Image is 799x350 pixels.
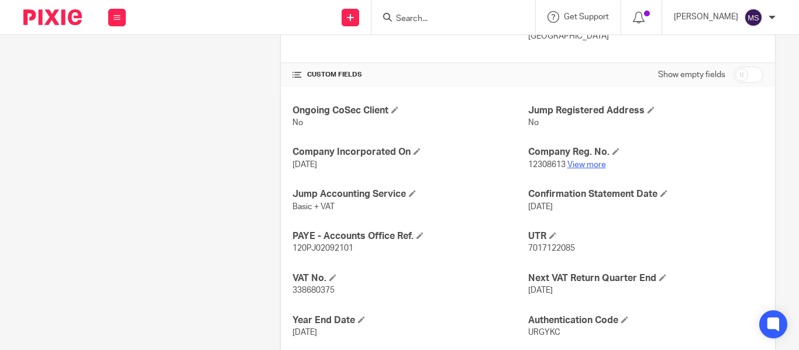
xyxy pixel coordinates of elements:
[528,188,763,200] h4: Confirmation Statement Date
[292,328,317,337] span: [DATE]
[567,161,606,169] a: View more
[528,272,763,285] h4: Next VAT Return Quarter End
[658,69,725,81] label: Show empty fields
[292,119,303,127] span: No
[292,244,353,252] span: 120PJ02092101
[528,328,560,337] span: URGYKC
[292,286,335,294] span: 338680375
[292,146,528,158] h4: Company Incorporated On
[528,203,553,211] span: [DATE]
[395,14,500,25] input: Search
[744,8,763,27] img: svg%3E
[528,146,763,158] h4: Company Reg. No.
[528,161,566,169] span: 12308613
[292,272,528,285] h4: VAT No.
[528,119,539,127] span: No
[292,105,528,117] h4: Ongoing CoSec Client
[292,188,528,200] h4: Jump Accounting Service
[528,230,763,242] h4: UTR
[292,70,528,79] h4: CUSTOM FIELDS
[292,230,528,242] h4: PAYE - Accounts Office Ref.
[528,286,553,294] span: [DATE]
[292,314,528,327] h4: Year End Date
[564,13,609,21] span: Get Support
[528,30,763,42] p: [GEOGRAPHIC_DATA]
[528,105,763,117] h4: Jump Registered Address
[674,11,738,23] p: [PERSON_NAME]
[528,314,763,327] h4: Authentication Code
[292,161,317,169] span: [DATE]
[528,244,575,252] span: 7017122085
[23,9,82,25] img: Pixie
[292,203,335,211] span: Basic + VAT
